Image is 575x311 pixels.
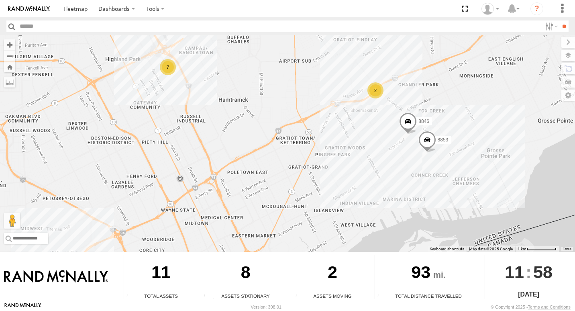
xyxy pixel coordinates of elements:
[201,255,290,293] div: 8
[124,293,198,299] div: Total Assets
[293,255,372,293] div: 2
[251,305,281,309] div: Version: 308.01
[505,255,524,289] span: 11
[124,255,198,293] div: 11
[528,305,571,309] a: Terms and Conditions
[518,247,526,251] span: 1 km
[4,61,15,72] button: Zoom Home
[375,293,482,299] div: Total Distance Travelled
[293,293,372,299] div: Assets Moving
[4,270,108,284] img: Rand McNally
[530,2,543,15] i: ?
[124,293,136,299] div: Total number of Enabled Assets
[4,76,15,88] label: Measure
[563,247,571,250] a: Terms (opens in new tab)
[438,137,449,143] span: 8853
[201,293,213,299] div: Total number of assets current stationary.
[485,290,572,299] div: [DATE]
[485,255,572,289] div: :
[201,293,290,299] div: Assets Stationary
[4,303,41,311] a: Visit our Website
[4,50,15,61] button: Zoom out
[542,20,559,32] label: Search Filter Options
[491,305,571,309] div: © Copyright 2025 -
[8,6,50,12] img: rand-logo.svg
[293,293,305,299] div: Total number of assets current in transit.
[515,246,559,252] button: Map Scale: 1 km per 71 pixels
[367,82,383,98] div: 2
[160,59,176,75] div: 7
[418,118,429,124] span: 8846
[4,213,20,229] button: Drag Pegman onto the map to open Street View
[375,293,387,299] div: Total distance travelled by all assets within specified date range and applied filters
[479,3,502,15] div: Valeo Dash
[4,39,15,50] button: Zoom in
[375,255,482,293] div: 93
[561,90,575,101] label: Map Settings
[533,255,553,289] span: 58
[430,246,464,252] button: Keyboard shortcuts
[469,247,513,251] span: Map data ©2025 Google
